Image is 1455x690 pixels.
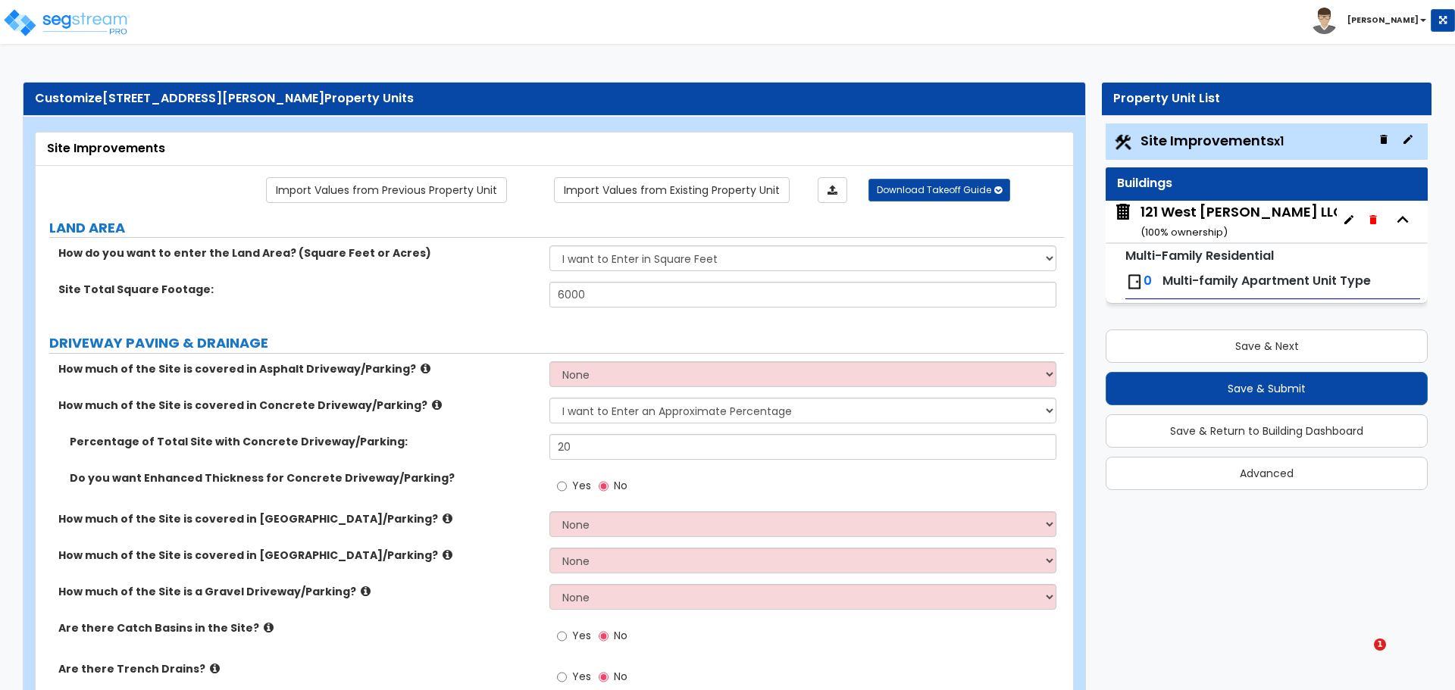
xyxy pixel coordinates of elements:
[102,89,324,107] span: [STREET_ADDRESS][PERSON_NAME]
[49,333,1064,353] label: DRIVEWAY PAVING & DRAINAGE
[70,434,538,449] label: Percentage of Total Site with Concrete Driveway/Parking:
[58,511,538,526] label: How much of the Site is covered in [GEOGRAPHIC_DATA]/Parking?
[1141,225,1228,239] small: ( 100 % ownership)
[818,177,847,203] a: Import the dynamic attributes value through Excel sheet
[614,669,627,684] span: No
[58,584,538,599] label: How much of the Site is a Gravel Driveway/Parking?
[432,399,442,411] i: click for more info!
[2,8,131,38] img: logo_pro_r.png
[1144,272,1152,289] span: 0
[599,669,609,685] input: No
[421,363,430,374] i: click for more info!
[1106,372,1428,405] button: Save & Submit
[266,177,507,203] a: Import the dynamic attribute values from previous properties.
[1106,414,1428,448] button: Save & Return to Building Dashboard
[58,245,538,261] label: How do you want to enter the Land Area? (Square Feet or Acres)
[58,361,538,376] label: How much of the Site is covered in Asphalt Driveway/Parking?
[58,398,538,413] label: How much of the Site is covered in Concrete Driveway/Parking?
[58,282,538,297] label: Site Total Square Footage:
[361,585,371,597] i: click for more info!
[58,620,538,635] label: Are there Catch Basins in the Site?
[1347,14,1419,26] b: [PERSON_NAME]
[1141,202,1344,241] div: 121 West [PERSON_NAME] LLC
[557,478,567,495] input: Yes
[1374,638,1386,651] span: 1
[1106,329,1428,363] button: Save & Next
[554,177,790,203] a: Import the dynamic attribute values from existing properties.
[1311,8,1338,34] img: avatar.png
[557,628,567,645] input: Yes
[572,628,591,643] span: Yes
[599,628,609,645] input: No
[1117,175,1416,192] div: Buildings
[58,661,538,676] label: Are there Trench Drains?
[614,478,627,493] span: No
[70,470,538,485] label: Do you want Enhanced Thickness for Concrete Driveway/Parking?
[47,140,1062,158] div: Site Improvements
[1125,247,1274,264] small: Multi-Family Residential
[443,549,452,560] i: click for more info!
[58,548,538,563] label: How much of the Site is covered in [GEOGRAPHIC_DATA]/Parking?
[614,628,627,643] span: No
[443,513,452,524] i: click for more info!
[599,478,609,495] input: No
[1162,272,1371,289] span: Multi-family Apartment Unit Type
[1113,133,1133,152] img: Construction.png
[1343,638,1379,675] iframe: Intercom live chat
[49,218,1064,238] label: LAND AREA
[1125,273,1144,291] img: door.png
[1106,457,1428,490] button: Advanced
[877,183,991,196] span: Download Takeoff Guide
[1141,131,1284,150] span: Site Improvements
[1113,202,1337,241] span: 121 West Chester LLC
[1274,133,1284,149] small: x1
[35,90,1074,108] div: Customize Property Units
[264,622,274,633] i: click for more info!
[868,179,1010,201] button: Download Takeoff Guide
[1113,202,1133,222] img: building.svg
[1113,90,1420,108] div: Property Unit List
[210,663,220,674] i: click for more info!
[572,478,591,493] span: Yes
[572,669,591,684] span: Yes
[557,669,567,685] input: Yes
